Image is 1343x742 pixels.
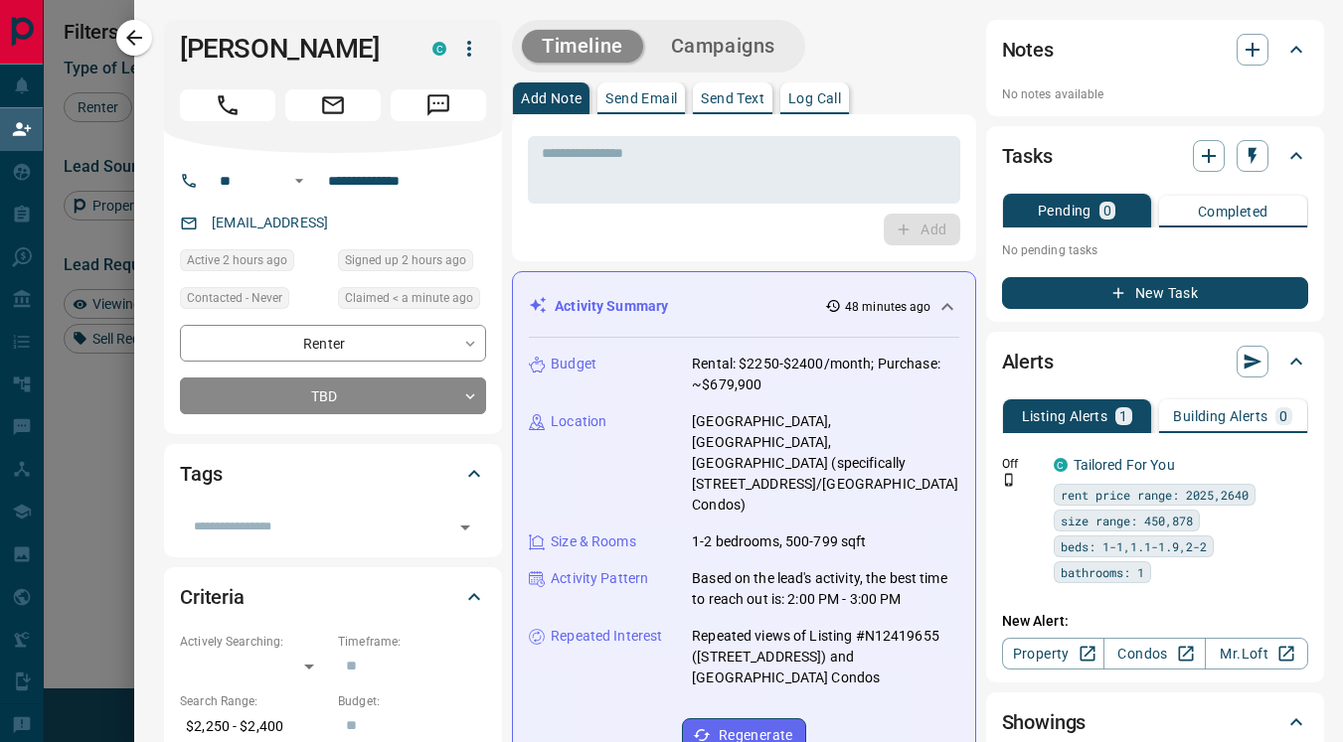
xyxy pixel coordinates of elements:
div: Activity Summary48 minutes ago [529,288,958,325]
p: Off [1002,455,1042,473]
p: 0 [1279,409,1287,423]
button: Campaigns [651,30,795,63]
p: Pending [1038,204,1091,218]
p: Timeframe: [338,633,486,651]
h1: [PERSON_NAME] [180,33,403,65]
span: Signed up 2 hours ago [345,250,466,270]
p: Send Email [605,91,677,105]
div: TBD [180,377,486,414]
button: Open [451,514,479,541]
p: Search Range: [180,692,328,710]
div: Tags [180,450,486,498]
p: 1-2 bedrooms, 500-799 sqft [692,531,866,552]
span: Email [285,89,381,121]
p: Size & Rooms [551,531,636,552]
p: Log Call [788,91,841,105]
div: Tasks [1002,132,1308,180]
div: Notes [1002,26,1308,74]
div: Wed Oct 15 2025 [180,249,328,277]
p: 48 minutes ago [845,298,931,316]
span: bathrooms: 1 [1061,562,1144,582]
p: Building Alerts [1173,409,1267,423]
h2: Tags [180,458,222,490]
div: Renter [180,325,486,362]
p: No pending tasks [1002,235,1308,265]
a: Property [1002,638,1104,669]
p: No notes available [1002,85,1308,103]
p: Based on the lead's activity, the best time to reach out is: 2:00 PM - 3:00 PM [692,568,958,610]
div: Wed Oct 15 2025 [338,287,486,315]
p: Repeated Interest [551,626,662,647]
a: Tailored For You [1074,457,1175,473]
div: Wed Oct 15 2025 [338,249,486,277]
button: Timeline [522,30,643,63]
span: Contacted - Never [187,288,282,308]
a: Condos [1103,638,1206,669]
span: Call [180,89,275,121]
p: Listing Alerts [1022,409,1108,423]
p: Location [551,411,606,432]
span: rent price range: 2025,2640 [1061,485,1249,505]
a: [EMAIL_ADDRESS] [212,215,328,230]
p: Repeated views of Listing #N12419655 ([STREET_ADDRESS]) and [GEOGRAPHIC_DATA] Condos [692,626,958,688]
p: Actively Searching: [180,633,328,651]
p: 1 [1119,409,1127,423]
div: condos.ca [1054,458,1068,472]
p: New Alert: [1002,611,1308,632]
p: [GEOGRAPHIC_DATA], [GEOGRAPHIC_DATA], [GEOGRAPHIC_DATA] (specifically [STREET_ADDRESS]/[GEOGRAPHI... [692,411,958,516]
span: beds: 1-1,1.1-1.9,2-2 [1061,536,1207,556]
span: size range: 450,878 [1061,511,1193,530]
p: Add Note [521,91,582,105]
h2: Tasks [1002,140,1053,172]
p: Budget: [338,692,486,710]
span: Claimed < a minute ago [345,288,473,308]
div: Alerts [1002,338,1308,385]
div: Criteria [180,573,486,621]
span: Active 2 hours ago [187,250,287,270]
p: Rental: $2250-$2400/month; Purchase: ~$679,900 [692,354,958,395]
button: New Task [1002,277,1308,309]
div: condos.ca [432,42,446,56]
h2: Alerts [1002,346,1054,377]
h2: Criteria [180,581,245,613]
h2: Notes [1002,34,1054,66]
h2: Showings [1002,706,1087,738]
p: 0 [1103,204,1111,218]
span: Message [391,89,486,121]
p: Activity Pattern [551,568,648,589]
svg: Push Notification Only [1002,473,1016,487]
button: Open [287,169,311,193]
p: Send Text [701,91,764,105]
p: Completed [1198,205,1268,219]
p: Activity Summary [555,296,668,317]
p: Budget [551,354,596,374]
a: Mr.Loft [1205,638,1307,669]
